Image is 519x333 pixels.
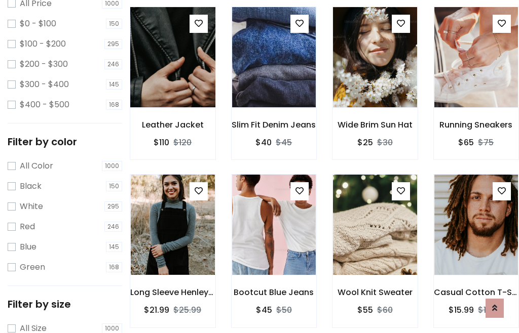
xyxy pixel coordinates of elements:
h6: Leather Jacket [130,120,215,130]
h6: $55 [357,305,373,315]
h6: $15.99 [449,305,474,315]
label: $400 - $500 [20,99,69,111]
label: Green [20,261,45,273]
label: Blue [20,241,36,253]
del: $30 [377,137,393,148]
del: $19.99 [478,304,503,316]
h6: $65 [458,138,474,147]
h6: Running Sneakers [434,120,519,130]
h6: Long Sleeve Henley T-Shirt [130,287,215,297]
del: $60 [377,304,393,316]
label: All Color [20,160,53,172]
del: $45 [276,137,292,148]
h5: Filter by size [8,298,122,310]
span: 295 [104,39,122,49]
span: 150 [106,181,122,191]
label: $200 - $300 [20,58,68,70]
h6: $40 [255,138,272,147]
del: $50 [276,304,292,316]
label: Black [20,180,42,192]
label: White [20,200,43,213]
h6: Bootcut Blue Jeans [232,287,317,297]
h6: $25 [357,138,373,147]
span: 145 [106,79,122,90]
span: 246 [104,59,122,69]
del: $75 [478,137,494,148]
label: $300 - $400 [20,78,69,91]
h6: $21.99 [144,305,169,315]
span: 168 [106,262,122,272]
h6: Wool Knit Sweater [332,287,418,297]
span: 246 [104,222,122,232]
span: 295 [104,201,122,212]
span: 145 [106,242,122,252]
span: 168 [106,100,122,110]
h6: Casual Cotton T-Shirt [434,287,519,297]
h5: Filter by color [8,136,122,148]
label: $100 - $200 [20,38,66,50]
h6: $45 [256,305,272,315]
span: 1000 [102,161,122,171]
span: 150 [106,19,122,29]
del: $25.99 [173,304,201,316]
label: $0 - $100 [20,18,56,30]
label: Red [20,221,35,233]
h6: $110 [154,138,169,147]
h6: Slim Fit Denim Jeans [232,120,317,130]
del: $120 [173,137,192,148]
h6: Wide Brim Sun Hat [332,120,418,130]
